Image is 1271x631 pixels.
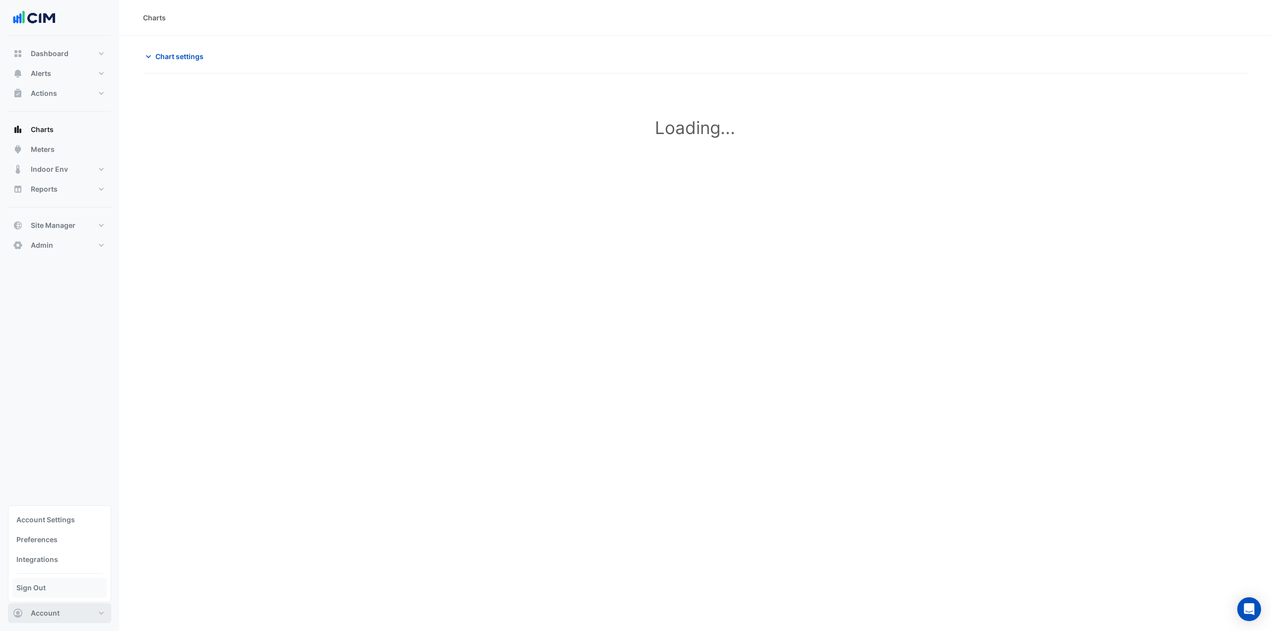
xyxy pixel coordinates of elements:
[31,164,68,174] span: Indoor Env
[12,510,107,530] a: Account Settings
[31,608,60,618] span: Account
[8,235,111,255] button: Admin
[8,120,111,140] button: Charts
[31,184,58,194] span: Reports
[8,44,111,64] button: Dashboard
[13,240,23,250] app-icon: Admin
[13,88,23,98] app-icon: Actions
[31,125,54,135] span: Charts
[8,603,111,623] button: Account
[8,159,111,179] button: Indoor Env
[143,48,210,65] button: Chart settings
[8,179,111,199] button: Reports
[13,49,23,59] app-icon: Dashboard
[13,164,23,174] app-icon: Indoor Env
[13,184,23,194] app-icon: Reports
[8,505,111,602] div: Account
[8,140,111,159] button: Meters
[31,49,69,59] span: Dashboard
[13,144,23,154] app-icon: Meters
[31,69,51,78] span: Alerts
[165,117,1225,138] h1: Loading...
[12,578,107,598] a: Sign Out
[8,64,111,83] button: Alerts
[1237,597,1261,621] div: Open Intercom Messenger
[8,215,111,235] button: Site Manager
[31,144,55,154] span: Meters
[13,220,23,230] app-icon: Site Manager
[12,8,57,28] img: Company Logo
[8,83,111,103] button: Actions
[13,125,23,135] app-icon: Charts
[13,69,23,78] app-icon: Alerts
[31,240,53,250] span: Admin
[31,88,57,98] span: Actions
[155,51,204,62] span: Chart settings
[143,12,166,23] div: Charts
[31,220,75,230] span: Site Manager
[12,530,107,550] a: Preferences
[12,550,107,569] a: Integrations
